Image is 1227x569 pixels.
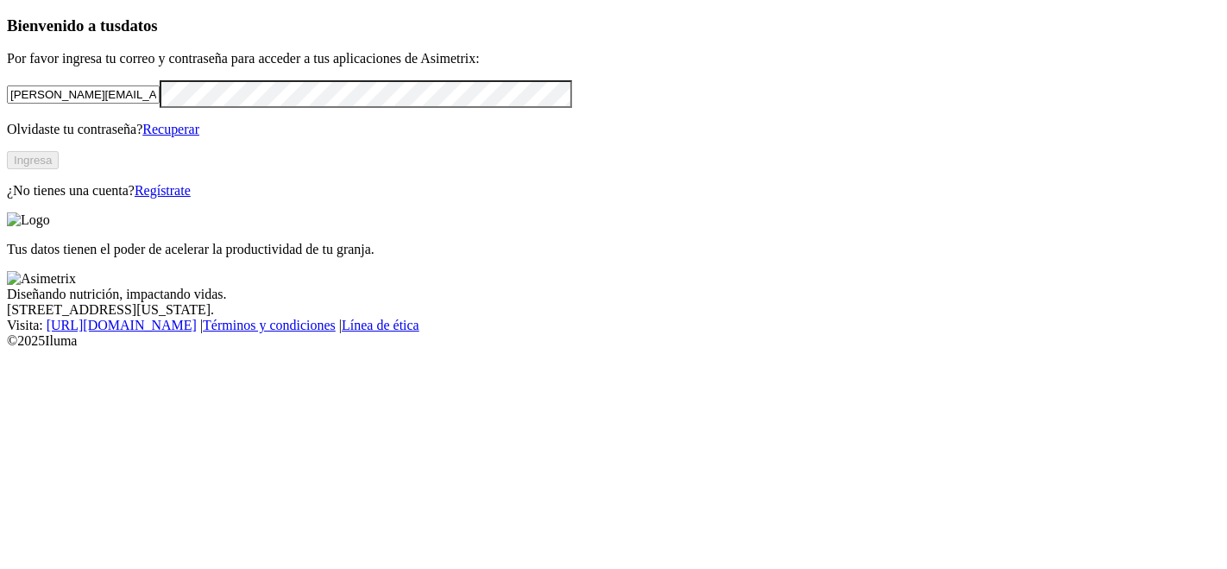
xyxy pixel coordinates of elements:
[7,16,1220,35] h3: Bienvenido a tus
[7,318,1220,333] div: Visita : | |
[135,183,191,198] a: Regístrate
[342,318,419,332] a: Línea de ética
[142,122,199,136] a: Recuperar
[7,242,1220,257] p: Tus datos tienen el poder de acelerar la productividad de tu granja.
[7,333,1220,349] div: © 2025 Iluma
[121,16,158,35] span: datos
[7,302,1220,318] div: [STREET_ADDRESS][US_STATE].
[47,318,197,332] a: [URL][DOMAIN_NAME]
[7,122,1220,137] p: Olvidaste tu contraseña?
[7,151,59,169] button: Ingresa
[7,51,1220,66] p: Por favor ingresa tu correo y contraseña para acceder a tus aplicaciones de Asimetrix:
[7,287,1220,302] div: Diseñando nutrición, impactando vidas.
[7,85,160,104] input: Tu correo
[203,318,336,332] a: Términos y condiciones
[7,271,76,287] img: Asimetrix
[7,212,50,228] img: Logo
[7,183,1220,199] p: ¿No tienes una cuenta?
